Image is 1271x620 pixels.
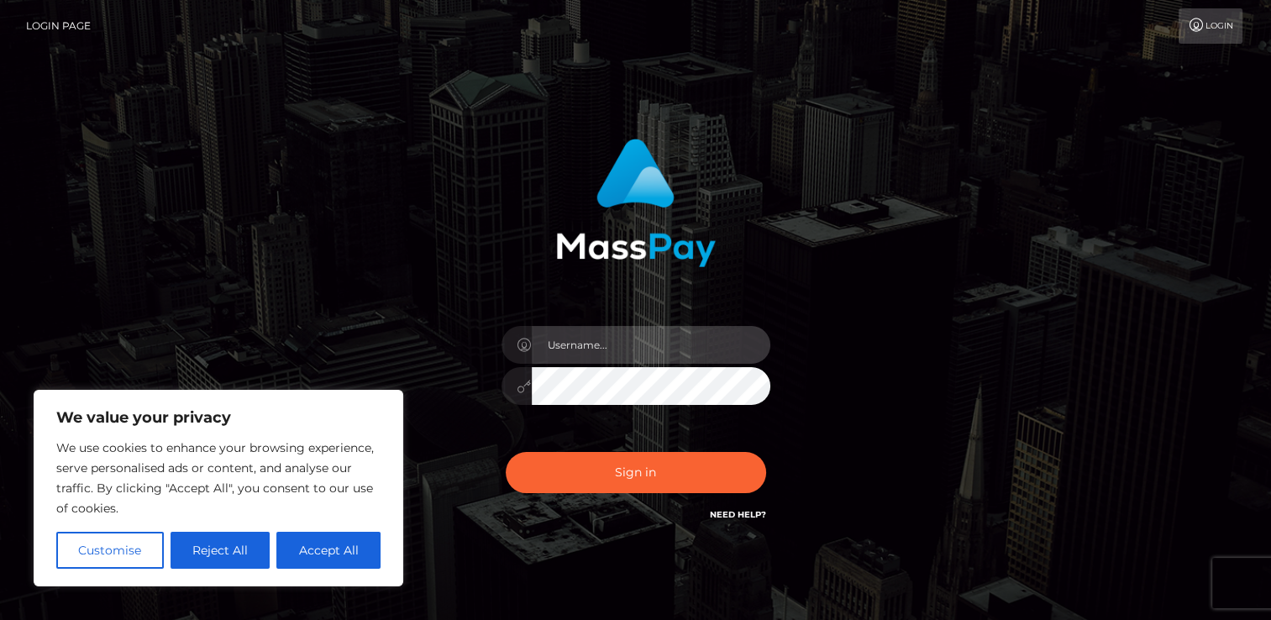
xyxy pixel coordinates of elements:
p: We value your privacy [56,407,381,428]
button: Reject All [171,532,270,569]
a: Login [1179,8,1242,44]
img: MassPay Login [556,139,716,267]
p: We use cookies to enhance your browsing experience, serve personalised ads or content, and analys... [56,438,381,518]
input: Username... [532,326,770,364]
a: Login Page [26,8,91,44]
button: Sign in [506,452,766,493]
button: Accept All [276,532,381,569]
button: Customise [56,532,164,569]
a: Need Help? [710,509,766,520]
div: We value your privacy [34,390,403,586]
